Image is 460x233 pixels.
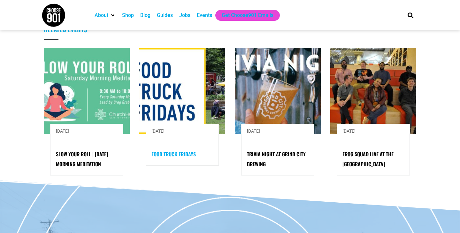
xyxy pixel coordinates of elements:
span: [DATE] [342,128,356,134]
nav: Main nav [91,10,397,21]
a: Events [197,12,212,19]
a: Get Choose901 Emails [222,12,273,19]
div: Search [405,10,416,20]
a: Blog [140,12,150,19]
a: Guides [157,12,173,19]
a: About [95,12,108,19]
a: Shop [122,12,134,19]
a: Trivia Night at Grind City Brewing [247,150,306,168]
span: [DATE] [56,128,69,134]
a: Frog Squad Live at the [GEOGRAPHIC_DATA] [342,150,394,168]
a: Slow Your Roll | [DATE] Morning Meditation [56,150,108,168]
div: About [91,10,119,21]
span: [DATE] [247,128,260,134]
a: Food Truck Fridays [151,150,196,158]
span: [DATE] [151,128,165,134]
h3: Related Events [44,20,416,39]
a: Jobs [179,12,190,19]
